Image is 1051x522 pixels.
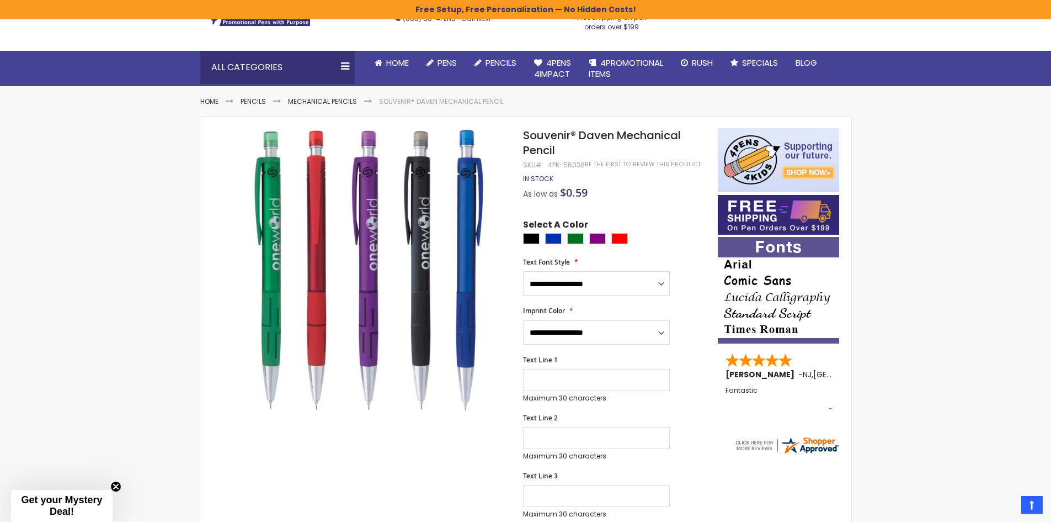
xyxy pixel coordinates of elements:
[548,161,585,170] div: 4PK-56036
[734,448,840,457] a: 4pens.com certificate URL
[718,195,839,235] img: Free shipping on orders over $199
[200,97,218,106] a: Home
[523,160,543,170] strong: SKU
[796,57,817,68] span: Blog
[523,355,558,365] span: Text Line 1
[523,394,670,403] p: Maximum 30 characters
[386,57,409,68] span: Home
[438,57,457,68] span: Pens
[523,128,681,158] span: Souvenir® Daven Mechanical Pencil
[798,369,894,380] span: - ,
[366,51,418,75] a: Home
[580,51,672,87] a: 4PROMOTIONALITEMS
[21,494,102,517] span: Get your Mystery Deal!
[803,369,812,380] span: NJ
[523,413,558,423] span: Text Line 2
[589,233,606,244] div: Purple
[11,490,113,522] div: Get your Mystery Deal!Close teaser
[589,57,663,80] span: 4PROMOTIONAL ITEMS
[565,9,658,31] div: Free shipping on pen orders over $199
[523,471,558,481] span: Text Line 3
[466,51,525,75] a: Pencils
[525,51,580,87] a: 4Pens4impact
[486,57,516,68] span: Pencils
[718,128,839,192] img: 4pens 4 kids
[692,57,713,68] span: Rush
[379,97,504,106] li: Souvenir® Daven Mechanical Pencil
[742,57,778,68] span: Specials
[787,51,826,75] a: Blog
[523,452,670,461] p: Maximum 30 characters
[200,51,355,84] div: All Categories
[222,127,509,414] img: Souvenir® Daven Mechanical Pencil
[718,237,839,344] img: font-personalization-examples
[725,387,833,410] div: Fantastic
[523,174,553,183] span: In stock
[585,160,701,168] a: Be the first to review this product
[110,481,121,492] button: Close teaser
[560,185,588,200] span: $0.59
[288,97,357,106] a: Mechanical Pencils
[725,369,798,380] span: [PERSON_NAME]
[523,219,588,234] span: Select A Color
[418,51,466,75] a: Pens
[1021,496,1043,514] a: Top
[734,435,840,455] img: 4pens.com widget logo
[523,175,553,183] div: Availability
[567,233,584,244] div: Green
[523,510,670,519] p: Maximum 30 characters
[545,233,562,244] div: Blue
[523,257,570,267] span: Text Font Style
[523,188,558,199] span: As low as
[672,51,722,75] a: Rush
[722,51,787,75] a: Specials
[813,369,894,380] span: [GEOGRAPHIC_DATA]
[534,57,571,80] span: 4Pens 4impact
[523,306,565,315] span: Imprint Color
[611,233,628,244] div: Red
[523,233,540,244] div: Black
[241,97,266,106] a: Pencils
